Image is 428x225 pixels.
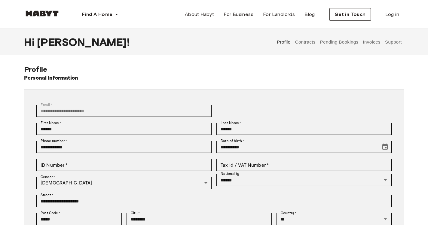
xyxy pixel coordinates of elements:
label: City [131,210,140,216]
div: user profile tabs [275,29,404,55]
span: [PERSON_NAME] ! [37,36,130,48]
label: Email [41,102,52,108]
span: Get in Touch [335,11,366,18]
label: Nationality [221,171,239,176]
label: Last Name [221,120,241,126]
label: Gender [41,174,55,180]
label: Phone number [41,138,67,144]
div: You can't change your email address at the moment. Please reach out to customer support in case y... [36,105,212,117]
span: For Business [224,11,253,18]
a: Blog [300,8,320,20]
span: Blog [304,11,315,18]
button: Get in Touch [329,8,371,21]
button: Invoices [362,29,381,55]
button: Profile [276,29,292,55]
span: Log in [385,11,399,18]
button: Open [381,215,390,223]
img: Habyt [24,11,60,17]
button: Open [381,176,390,184]
a: For Business [219,8,258,20]
button: Contracts [294,29,316,55]
h6: Personal Information [24,74,78,82]
label: Date of birth [221,138,244,144]
label: Country [281,210,296,216]
div: [DEMOGRAPHIC_DATA] [36,177,212,189]
label: Post Code [41,210,60,216]
a: For Landlords [258,8,300,20]
span: Profile [24,65,47,74]
a: About Habyt [180,8,219,20]
span: Find A Home [82,11,112,18]
span: About Habyt [185,11,214,18]
button: Find A Home [77,8,123,20]
label: First Name [41,120,61,126]
span: Hi [24,36,37,48]
span: For Landlords [263,11,295,18]
button: Support [384,29,402,55]
a: Log in [381,8,404,20]
button: Pending Bookings [319,29,359,55]
button: Choose date, selected date is Mar 14, 2001 [379,141,391,153]
label: Street [41,192,53,198]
